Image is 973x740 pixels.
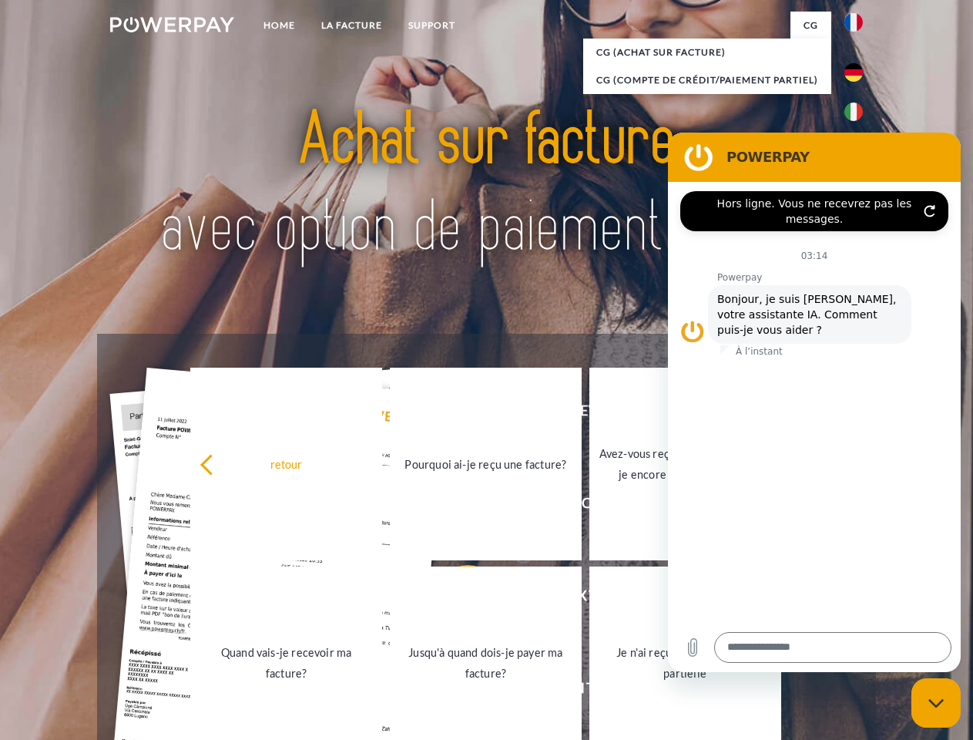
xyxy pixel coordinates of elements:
[599,443,772,485] div: Avez-vous reçu mes paiements, ai-je encore un solde ouvert?
[790,12,831,39] a: CG
[395,12,468,39] a: Support
[399,453,572,474] div: Pourquoi ai-je reçu une facture?
[599,642,772,684] div: Je n'ai reçu qu'une livraison partielle
[147,74,826,295] img: title-powerpay_fr.svg
[589,368,781,560] a: Avez-vous reçu mes paiements, ai-je encore un solde ouvert?
[308,12,395,39] a: LA FACTURE
[583,39,831,66] a: CG (achat sur facture)
[583,66,831,94] a: CG (Compte de crédit/paiement partiel)
[200,453,373,474] div: retour
[200,642,373,684] div: Quand vais-je recevoir ma facture?
[250,12,308,39] a: Home
[844,103,863,121] img: it
[844,13,863,32] img: fr
[844,63,863,82] img: de
[911,678,961,728] iframe: Bouton de lancement de la fenêtre de messagerie, conversation en cours
[110,17,234,32] img: logo-powerpay-white.svg
[399,642,572,684] div: Jusqu'à quand dois-je payer ma facture?
[668,133,961,672] iframe: Fenêtre de messagerie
